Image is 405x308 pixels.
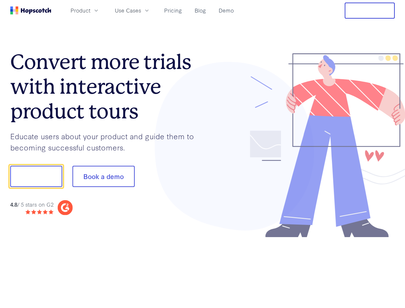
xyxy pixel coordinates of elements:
[72,166,135,187] button: Book a demo
[345,3,395,19] button: Free Trial
[192,5,208,16] a: Blog
[71,6,90,14] span: Product
[67,5,103,16] button: Product
[10,131,203,153] p: Educate users about your product and guide them to becoming successful customers.
[10,200,54,208] div: / 5 stars on G2
[10,166,62,187] button: Show me!
[10,50,203,124] h1: Convert more trials with interactive product tours
[10,200,17,208] strong: 4.8
[10,6,51,14] a: Home
[115,6,141,14] span: Use Cases
[216,5,236,16] a: Demo
[162,5,184,16] a: Pricing
[111,5,154,16] button: Use Cases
